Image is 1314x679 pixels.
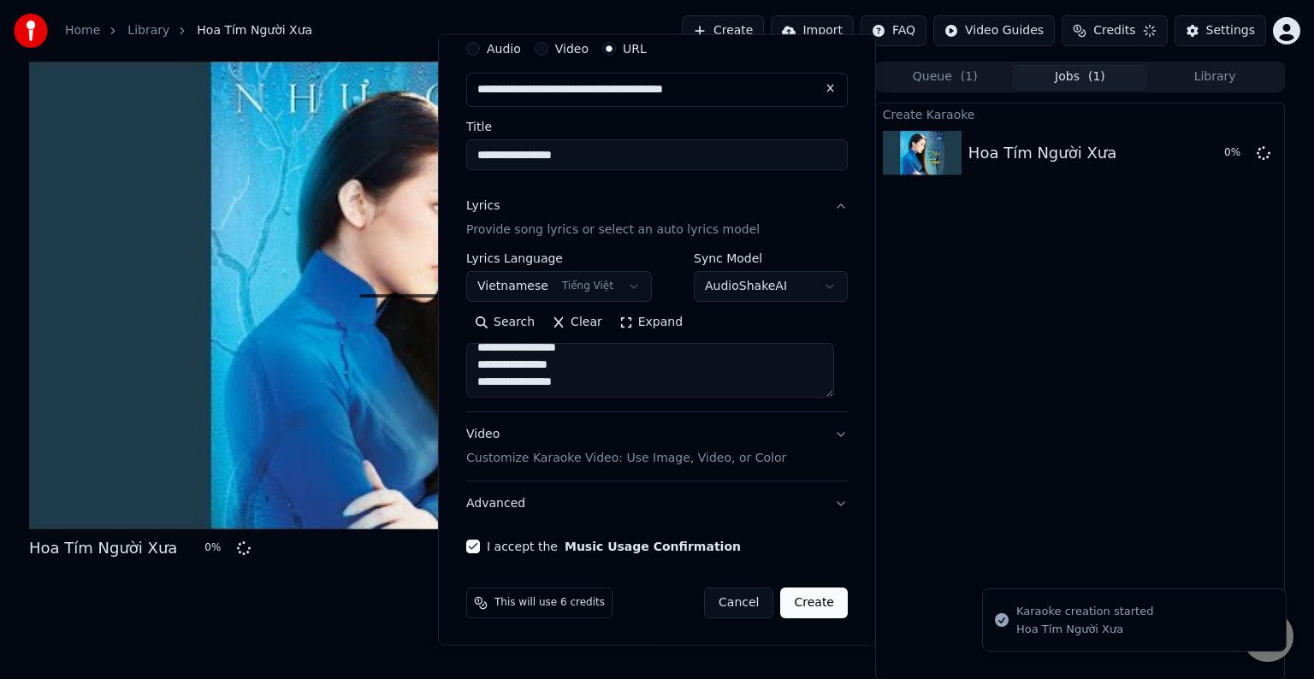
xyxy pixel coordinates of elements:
[466,426,786,467] div: Video
[555,43,589,55] label: Video
[611,309,691,336] button: Expand
[623,43,647,55] label: URL
[704,587,773,618] button: Cancel
[466,481,848,526] button: Advanced
[565,540,741,552] button: I accept the
[466,221,760,239] p: Provide song lyrics or select an auto lyrics model
[466,412,848,481] button: VideoCustomize Karaoke Video: Use Image, Video, or Color
[494,596,605,610] span: This will use 6 credits
[466,198,500,215] div: Lyrics
[466,184,848,252] button: LyricsProvide song lyrics or select an auto lyrics model
[466,252,652,264] label: Lyrics Language
[780,587,848,618] button: Create
[466,121,848,133] label: Title
[466,309,543,336] button: Search
[543,309,611,336] button: Clear
[487,43,521,55] label: Audio
[694,252,848,264] label: Sync Model
[466,252,848,411] div: LyricsProvide song lyrics or select an auto lyrics model
[487,540,741,552] label: I accept the
[466,450,786,467] p: Customize Karaoke Video: Use Image, Video, or Color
